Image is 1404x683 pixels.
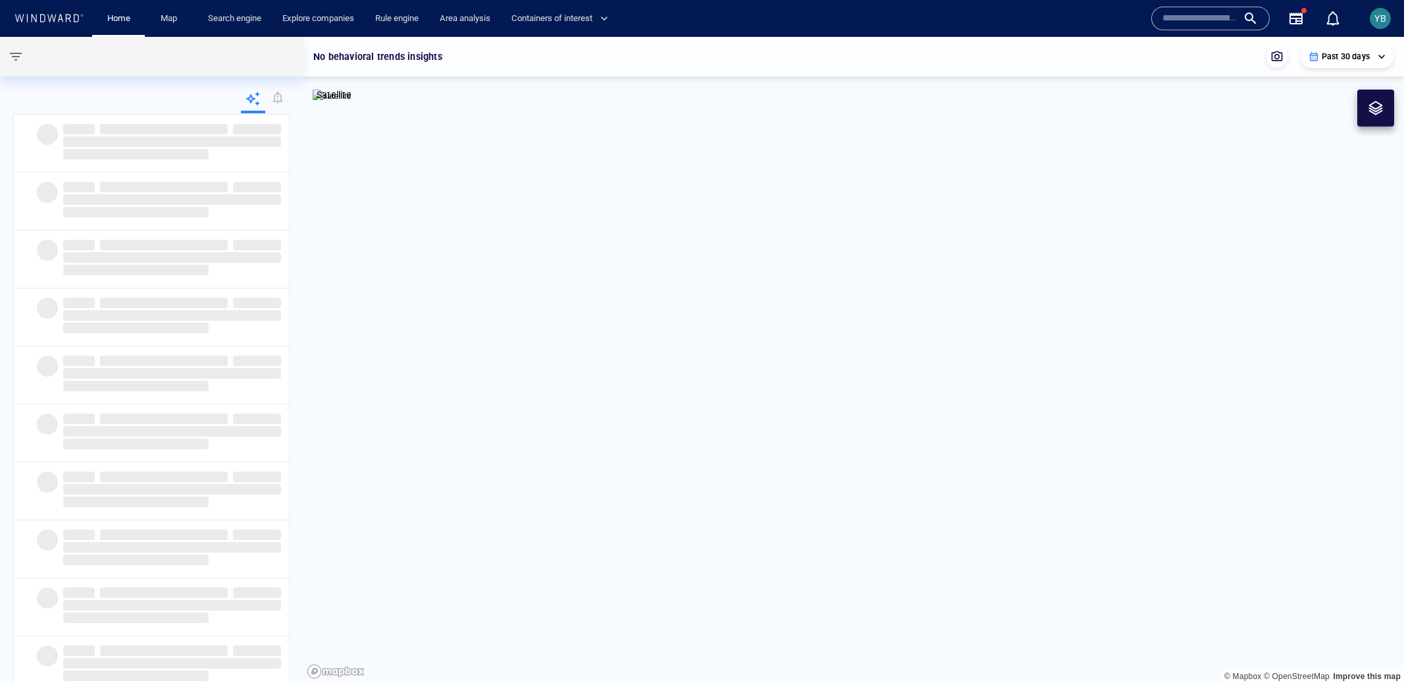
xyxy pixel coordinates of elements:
span: ‌ [233,124,281,134]
span: ‌ [63,530,95,540]
span: ‌ [63,542,281,553]
span: ‌ [63,136,281,147]
a: Search engine [203,7,267,30]
span: ‌ [100,530,228,540]
span: ‌ [37,414,58,435]
button: YB [1367,5,1393,32]
a: Map [155,7,187,30]
span: ‌ [63,265,209,275]
span: ‌ [63,298,95,308]
span: ‌ [100,240,228,250]
button: Containers of interest [506,7,619,30]
div: Notification center [1325,11,1341,26]
span: ‌ [100,472,228,482]
span: ‌ [63,555,209,565]
a: Map feedback [1333,672,1401,681]
span: ‌ [63,124,95,134]
span: ‌ [63,252,281,263]
span: ‌ [63,381,209,391]
span: ‌ [63,439,209,449]
span: ‌ [63,658,281,669]
span: ‌ [63,484,281,495]
span: ‌ [37,587,58,609]
span: ‌ [100,587,228,598]
a: Mapbox [1224,672,1261,681]
span: ‌ [233,240,281,250]
span: ‌ [63,472,95,482]
a: OpenStreetMap [1264,672,1330,681]
span: ‌ [37,182,58,203]
span: ‌ [233,645,281,656]
span: ‌ [63,670,209,681]
span: ‌ [37,124,58,145]
div: Past 30 days [1309,51,1386,63]
a: Mapbox logo [307,664,365,679]
span: ‌ [37,530,58,551]
span: ‌ [233,182,281,192]
span: ‌ [63,240,95,250]
span: ‌ [63,182,95,192]
p: No behavioral trends insights [313,49,442,65]
a: Home [102,7,136,30]
span: ‌ [100,298,228,308]
a: Explore companies [277,7,359,30]
span: ‌ [63,194,281,205]
span: ‌ [63,587,95,598]
span: ‌ [37,356,58,377]
span: ‌ [63,414,95,424]
span: ‌ [63,426,281,437]
span: ‌ [63,368,281,379]
span: Containers of interest [511,11,608,26]
span: ‌ [233,298,281,308]
span: ‌ [233,356,281,366]
span: ‌ [100,182,228,192]
span: ‌ [63,207,209,217]
span: ‌ [233,587,281,598]
button: Map [150,7,192,30]
span: ‌ [63,497,209,507]
span: ‌ [100,645,228,656]
span: ‌ [100,356,228,366]
span: YB [1374,13,1386,24]
span: ‌ [100,414,228,424]
a: Rule engine [370,7,424,30]
span: ‌ [37,645,58,667]
span: ‌ [63,149,209,159]
span: ‌ [63,310,281,321]
span: ‌ [233,472,281,482]
p: Past 30 days [1322,51,1370,63]
span: ‌ [233,530,281,540]
p: Satellite [317,87,351,103]
span: ‌ [37,240,58,261]
span: ‌ [100,124,228,134]
span: ‌ [63,323,209,333]
span: ‌ [63,613,209,623]
span: ‌ [63,645,95,656]
a: Area analysis [434,7,496,30]
span: ‌ [37,298,58,319]
span: ‌ [37,472,58,493]
span: ‌ [63,600,281,611]
span: ‌ [63,356,95,366]
span: ‌ [233,414,281,424]
button: Home [97,7,140,30]
img: satellite [313,90,351,103]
